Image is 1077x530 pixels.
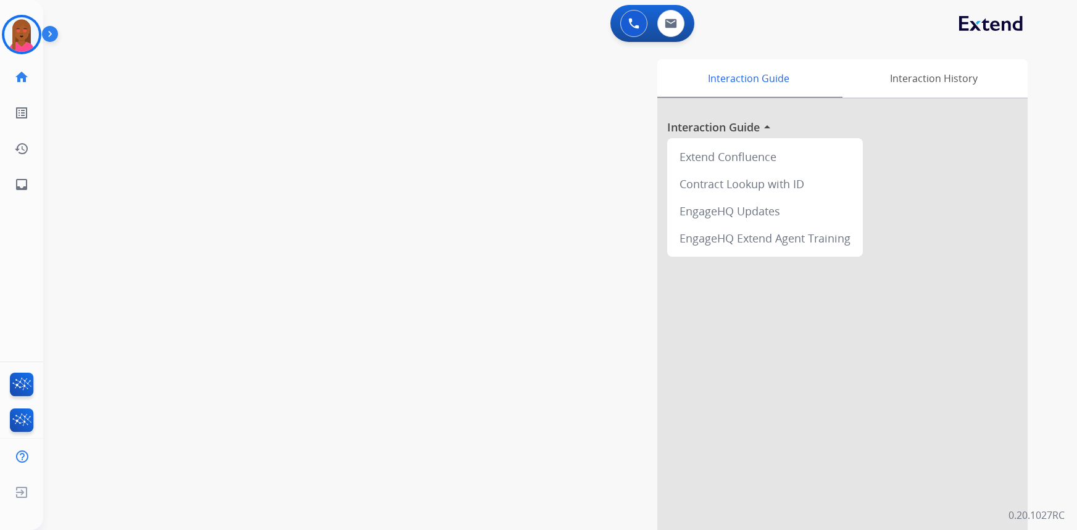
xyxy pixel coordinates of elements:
[672,170,858,197] div: Contract Lookup with ID
[14,106,29,120] mat-icon: list_alt
[4,17,39,52] img: avatar
[1008,508,1065,523] p: 0.20.1027RC
[672,225,858,252] div: EngageHQ Extend Agent Training
[14,70,29,85] mat-icon: home
[14,177,29,192] mat-icon: inbox
[657,59,839,97] div: Interaction Guide
[672,143,858,170] div: Extend Confluence
[839,59,1028,97] div: Interaction History
[672,197,858,225] div: EngageHQ Updates
[14,141,29,156] mat-icon: history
